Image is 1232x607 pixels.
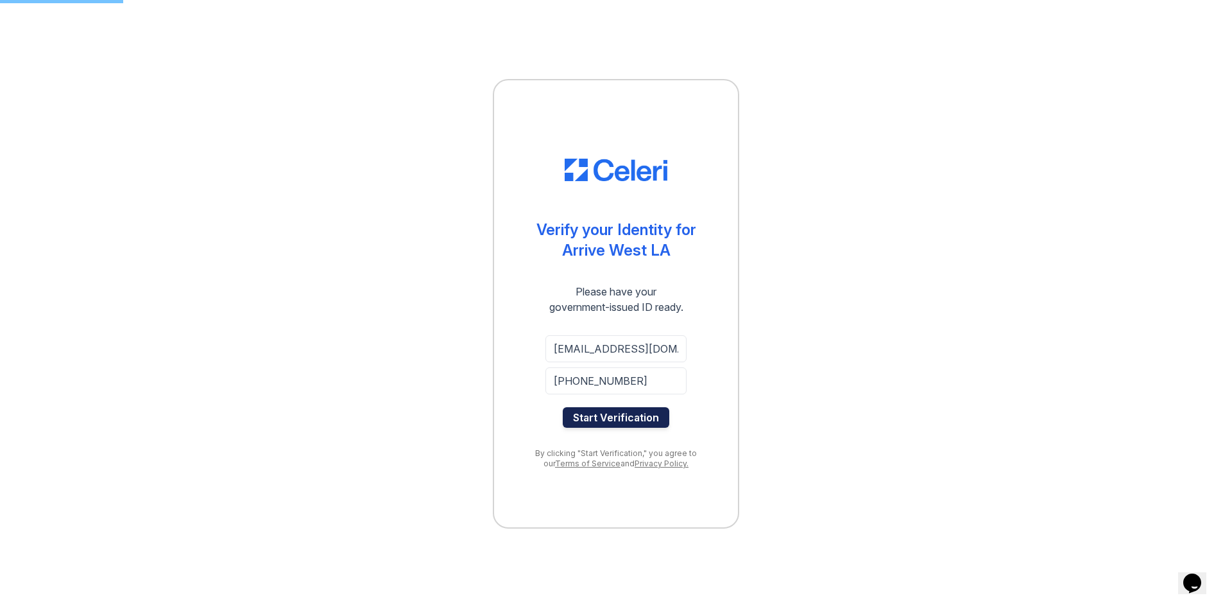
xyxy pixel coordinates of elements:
img: CE_Logo_Blue-a8612792a0a2168367f1c8372b55b34899dd931a85d93a1a3d3e32e68fde9ad4.png [565,159,667,182]
input: Phone [545,367,687,394]
a: Terms of Service [555,459,620,468]
a: Privacy Policy. [635,459,689,468]
input: Email [545,335,687,362]
div: By clicking "Start Verification," you agree to our and [520,448,712,469]
div: Please have your government-issued ID ready. [526,284,706,315]
button: Start Verification [563,407,669,428]
iframe: chat widget [1178,556,1219,594]
div: Verify your Identity for Arrive West LA [536,220,696,261]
